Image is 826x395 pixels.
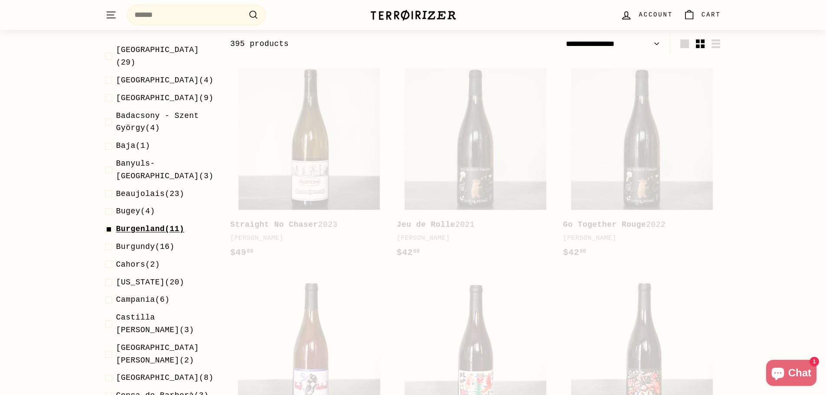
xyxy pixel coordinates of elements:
span: Cahors [116,260,146,269]
span: [GEOGRAPHIC_DATA] [116,46,199,54]
span: [GEOGRAPHIC_DATA][PERSON_NAME] [116,343,199,365]
span: (9) [116,92,214,104]
div: 2022 [563,219,712,231]
span: (3) [116,157,216,183]
span: (20) [116,276,185,288]
span: [GEOGRAPHIC_DATA] [116,373,199,382]
div: 2021 [397,219,546,231]
b: Go Together Rouge [563,220,646,229]
sup: 00 [247,248,253,255]
span: (8) [116,372,214,384]
span: Burgenland [116,225,165,233]
span: Burgundy [116,242,155,251]
b: Straight No Chaser [230,220,318,229]
span: [US_STATE] [116,277,165,286]
span: $49 [230,248,254,258]
span: (23) [116,187,185,200]
sup: 00 [580,248,586,255]
span: (2) [116,342,216,367]
span: (1) [116,140,150,152]
div: [PERSON_NAME] [563,233,712,244]
a: Straight No Chaser2023[PERSON_NAME] [230,60,388,268]
span: $42 [397,248,420,258]
span: (4) [116,74,214,87]
span: Beaujolais [116,189,165,198]
span: Cart [702,10,721,20]
span: Account [639,10,673,20]
span: Campania [116,295,155,304]
div: [PERSON_NAME] [230,233,379,244]
span: (6) [116,294,170,306]
div: 395 products [230,38,476,50]
a: Go Together Rouge2022[PERSON_NAME] [563,60,721,268]
span: (2) [116,258,160,271]
div: 2023 [230,219,379,231]
span: (4) [116,109,216,134]
span: (4) [116,205,155,218]
span: Badacsony - Szent György [116,111,199,132]
a: Cart [678,2,726,28]
inbox-online-store-chat: Shopify online store chat [764,360,819,388]
span: $42 [563,248,587,258]
span: Bugey [116,207,140,215]
span: Castilla [PERSON_NAME] [116,313,180,334]
span: (29) [116,44,216,69]
a: Jeu de Rolle2021[PERSON_NAME] [397,60,555,268]
a: Account [615,2,678,28]
span: Baja [116,141,136,150]
span: (11) [116,223,185,235]
div: [PERSON_NAME] [397,233,546,244]
b: Jeu de Rolle [397,220,455,229]
span: [GEOGRAPHIC_DATA] [116,76,199,85]
span: [GEOGRAPHIC_DATA] [116,94,199,102]
sup: 00 [413,248,420,255]
span: (3) [116,311,216,336]
span: Banyuls-[GEOGRAPHIC_DATA] [116,159,199,180]
span: (16) [116,241,175,253]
